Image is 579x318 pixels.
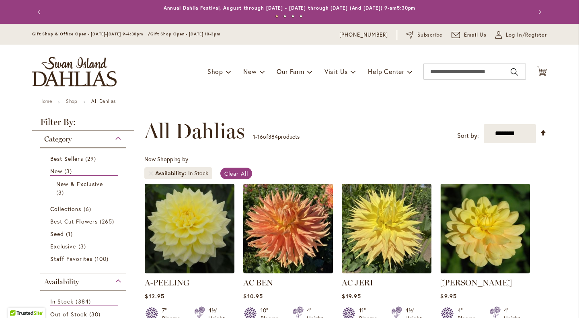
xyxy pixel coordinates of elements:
img: AC Jeri [342,184,431,273]
a: [PHONE_NUMBER] [339,31,388,39]
a: Collections [50,205,118,213]
a: Email Us [452,31,487,39]
span: $9.95 [440,292,456,300]
span: Visit Us [324,67,348,76]
button: Next [531,4,547,20]
span: 1 [66,230,75,238]
span: Log In/Register [506,31,547,39]
a: AC BEN [243,267,333,275]
button: Previous [32,4,48,20]
img: AC BEN [243,184,333,273]
a: Annual Dahlia Festival, August through [DATE] - [DATE] through [DATE] (And [DATE]) 9-am5:30pm [164,5,416,11]
span: Email Us [464,31,487,39]
span: Help Center [368,67,404,76]
span: New & Exclusive [56,180,103,188]
span: Exclusive [50,242,76,250]
a: Remove Availability In Stock [148,171,153,176]
a: New [50,167,118,176]
span: 100 [94,254,111,263]
a: AHOY MATEY [440,267,530,275]
span: New [243,67,257,76]
button: 3 of 4 [292,15,294,18]
span: Our Farm [277,67,304,76]
span: Best Sellers [50,155,83,162]
a: [PERSON_NAME] [440,278,512,287]
span: Collections [50,205,82,213]
span: $10.95 [243,292,263,300]
a: Best Cut Flowers [50,217,118,226]
span: 3 [64,167,74,175]
a: Clear All [220,168,252,179]
a: In Stock 384 [50,297,118,306]
span: Staff Favorites [50,255,92,263]
button: 1 of 4 [275,15,278,18]
span: In Stock [50,297,74,305]
img: AHOY MATEY [440,184,530,273]
strong: Filter By: [32,118,134,131]
span: Subscribe [417,31,443,39]
span: 3 [56,188,66,197]
span: Clear All [224,170,248,177]
span: 29 [85,154,98,163]
span: $19.95 [342,292,361,300]
span: 6 [84,205,93,213]
div: In Stock [188,169,208,177]
span: 3 [78,242,88,250]
span: 16 [257,133,263,140]
span: Availability [155,169,188,177]
span: 1 [253,133,255,140]
span: Gift Shop & Office Open - [DATE]-[DATE] 9-4:30pm / [32,31,150,37]
span: Category [44,135,72,144]
a: store logo [32,57,117,86]
span: $12.95 [145,292,164,300]
span: 265 [100,217,116,226]
img: A-Peeling [145,184,234,273]
a: A-PEELING [145,278,189,287]
span: Shop [207,67,223,76]
span: Availability [44,277,79,286]
span: All Dahlias [144,119,245,143]
span: Seed [50,230,64,238]
button: 4 of 4 [300,15,302,18]
span: Now Shopping by [144,155,188,163]
span: Out of Stock [50,310,87,318]
a: AC Jeri [342,267,431,275]
a: Shop [66,98,77,104]
button: 2 of 4 [283,15,286,18]
a: Log In/Register [495,31,547,39]
label: Sort by: [457,128,479,143]
span: Gift Shop Open - [DATE] 10-3pm [150,31,220,37]
span: 384 [76,297,92,306]
a: Best Sellers [50,154,118,163]
a: AC JERI [342,278,373,287]
span: New [50,167,62,175]
a: Subscribe [406,31,443,39]
a: Staff Favorites [50,254,118,263]
p: - of products [253,130,300,143]
a: Seed [50,230,118,238]
a: AC BEN [243,278,273,287]
a: Home [39,98,52,104]
a: A-Peeling [145,267,234,275]
a: New &amp; Exclusive [56,180,112,197]
strong: All Dahlias [91,98,116,104]
span: 384 [268,133,278,140]
span: Best Cut Flowers [50,217,98,225]
a: Exclusive [50,242,118,250]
